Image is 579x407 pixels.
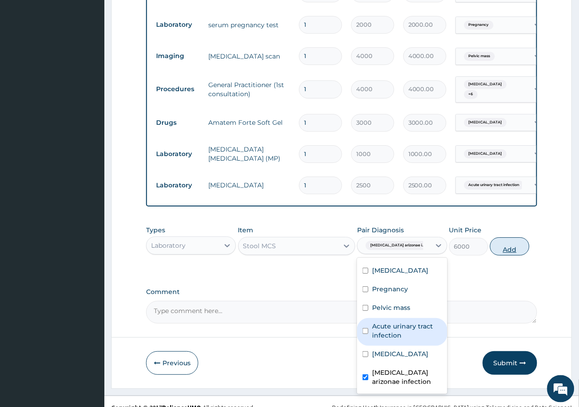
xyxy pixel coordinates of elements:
span: Pelvic mass [464,52,495,61]
span: + 6 [464,90,478,99]
label: Item [238,226,254,235]
td: Imaging [152,48,204,64]
span: [MEDICAL_DATA] [464,80,507,89]
label: Comment [146,288,537,296]
span: [MEDICAL_DATA] arizonae i... [366,241,429,250]
textarea: Type your message and hit 'Enter' [5,248,173,280]
span: [MEDICAL_DATA] [464,118,507,127]
td: Drugs [152,114,204,131]
button: Previous [146,351,198,375]
label: [MEDICAL_DATA] [372,266,428,275]
td: [MEDICAL_DATA] [MEDICAL_DATA] (MP) [204,140,294,167]
label: Unit Price [449,226,482,235]
td: Laboratory [152,16,204,33]
label: Pregnancy [372,284,408,294]
img: d_794563401_company_1708531726252_794563401 [17,45,37,68]
td: Procedures [152,81,204,98]
td: Laboratory [152,177,204,194]
button: Submit [483,351,537,375]
label: Acute urinary tract infection [372,322,442,340]
div: Minimize live chat window [149,5,171,26]
button: Add [490,237,529,255]
td: serum pregnancy test [204,16,294,34]
td: Laboratory [152,146,204,162]
span: Pregnancy [464,20,494,29]
label: Types [146,226,165,234]
div: Stool MCS [243,241,276,250]
label: Pelvic mass [372,303,410,312]
td: [MEDICAL_DATA] scan [204,47,294,65]
label: [MEDICAL_DATA] [372,349,428,358]
td: Amatem Forte Soft Gel [204,113,294,132]
span: Acute urinary tract infection [464,181,524,190]
span: We're online! [53,114,125,206]
span: [MEDICAL_DATA] [464,149,507,158]
div: Laboratory [151,241,186,250]
label: Pair Diagnosis [357,226,404,235]
td: [MEDICAL_DATA] [204,176,294,194]
td: General Practitioner (1st consultation) [204,76,294,103]
label: [MEDICAL_DATA] arizonae infection [372,368,442,386]
div: Chat with us now [47,51,152,63]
